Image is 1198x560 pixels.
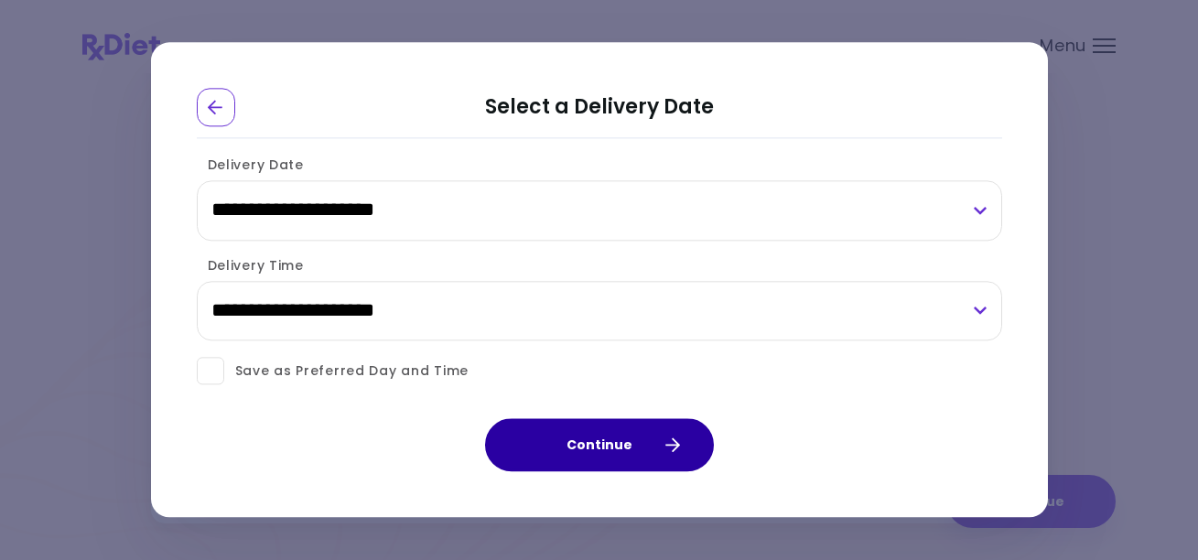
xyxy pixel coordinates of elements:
div: Go Back [197,88,235,126]
span: Save as Preferred Day and Time [224,360,469,382]
label: Delivery Date [197,156,304,174]
button: Continue [485,419,714,472]
label: Delivery Time [197,256,304,275]
h2: Select a Delivery Date [197,88,1002,138]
